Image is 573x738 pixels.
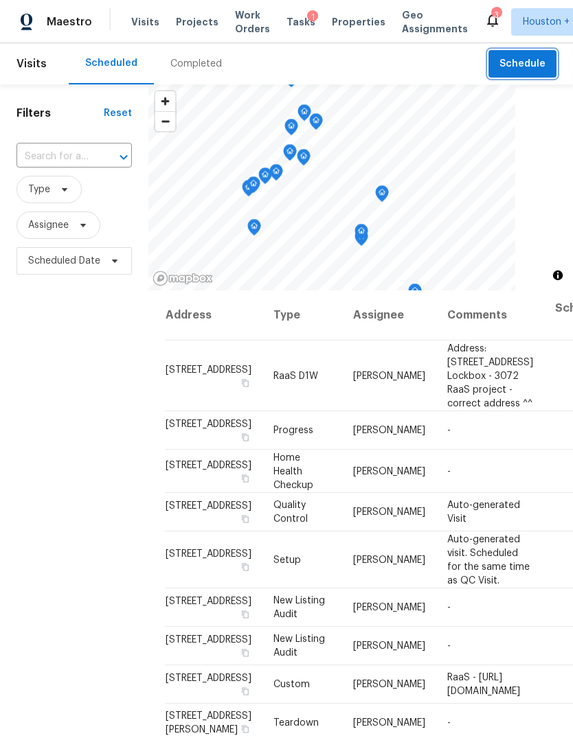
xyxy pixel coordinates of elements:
canvas: Map [148,84,515,290]
span: [STREET_ADDRESS] [166,501,251,511]
span: Address: [STREET_ADDRESS] Lockbox - 3072 RaaS project - correct address ^^ [447,343,533,408]
div: Reset [104,106,132,120]
button: Zoom in [155,91,175,111]
span: Custom [273,680,310,689]
span: Progress [273,426,313,435]
span: Projects [176,15,218,29]
div: Map marker [258,168,272,189]
span: RaaS - [URL][DOMAIN_NAME] [447,673,520,696]
button: Copy Address [239,431,251,443]
span: [STREET_ADDRESS] [166,597,251,606]
span: Tasks [286,17,315,27]
span: Properties [332,15,385,29]
span: Visits [131,15,159,29]
div: Map marker [309,113,323,135]
span: Home Health Checkup [273,452,313,489]
button: Copy Address [239,723,251,735]
span: RaaS D1W [273,371,318,380]
div: 3 [491,8,501,22]
span: Assignee [28,218,69,232]
input: Search for an address... [16,146,93,168]
button: Copy Address [239,647,251,659]
button: Schedule [488,50,557,78]
div: Map marker [242,180,256,201]
button: Copy Address [239,685,251,697]
button: Copy Address [239,608,251,621]
div: Map marker [247,176,260,198]
span: Geo Assignments [402,8,468,36]
span: [PERSON_NAME] [353,371,425,380]
a: Mapbox homepage [153,270,213,286]
span: [STREET_ADDRESS] [166,419,251,429]
span: - [447,426,451,435]
span: Maestro [47,15,92,29]
button: Toggle attribution [550,267,566,284]
div: Map marker [408,284,422,305]
span: Auto-generated visit. Scheduled for the same time as QC Visit. [447,534,530,585]
span: [PERSON_NAME] [353,718,425,728]
div: 1 [307,10,318,24]
span: [STREET_ADDRESS] [166,635,251,645]
span: Teardown [273,718,319,728]
th: Comments [436,290,544,341]
span: [STREET_ADDRESS] [166,460,251,470]
span: Type [28,183,50,196]
button: Copy Address [239,376,251,389]
button: Copy Address [239,472,251,484]
span: [PERSON_NAME] [353,680,425,689]
th: Address [165,290,262,341]
button: Zoom out [155,111,175,131]
span: New Listing Audit [273,634,325,658]
span: Work Orders [235,8,270,36]
span: Auto-generated Visit [447,500,520,524]
span: Visits [16,49,47,79]
div: Completed [170,57,222,71]
span: [STREET_ADDRESS] [166,549,251,558]
span: New Listing Audit [273,596,325,619]
div: Map marker [247,219,261,240]
span: Toggle attribution [554,268,562,283]
button: Copy Address [239,560,251,573]
h1: Filters [16,106,104,120]
span: Scheduled Date [28,254,100,268]
div: Map marker [283,144,297,165]
button: Copy Address [239,513,251,525]
span: [STREET_ADDRESS] [166,673,251,683]
span: [PERSON_NAME] [353,603,425,612]
div: Map marker [297,104,311,126]
span: Setup [273,555,301,564]
span: Quality Control [273,500,308,524]
span: - [447,603,451,612]
span: [STREET_ADDRESS] [166,365,251,374]
span: - [447,641,451,651]
span: [PERSON_NAME] [353,426,425,435]
div: Scheduled [85,56,137,70]
th: Type [262,290,342,341]
span: [PERSON_NAME] [353,507,425,517]
div: Map marker [297,149,311,170]
span: - [447,466,451,476]
span: Schedule [499,56,546,73]
div: Map marker [375,185,389,207]
button: Open [114,148,133,167]
span: - [447,718,451,728]
span: Zoom out [155,112,175,131]
span: [PERSON_NAME] [353,555,425,564]
div: Map marker [269,164,283,185]
th: Assignee [342,290,436,341]
span: [STREET_ADDRESS][PERSON_NAME] [166,711,251,735]
div: Map marker [284,119,298,140]
span: [PERSON_NAME] [353,466,425,476]
div: Map marker [355,224,368,245]
span: [PERSON_NAME] [353,641,425,651]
